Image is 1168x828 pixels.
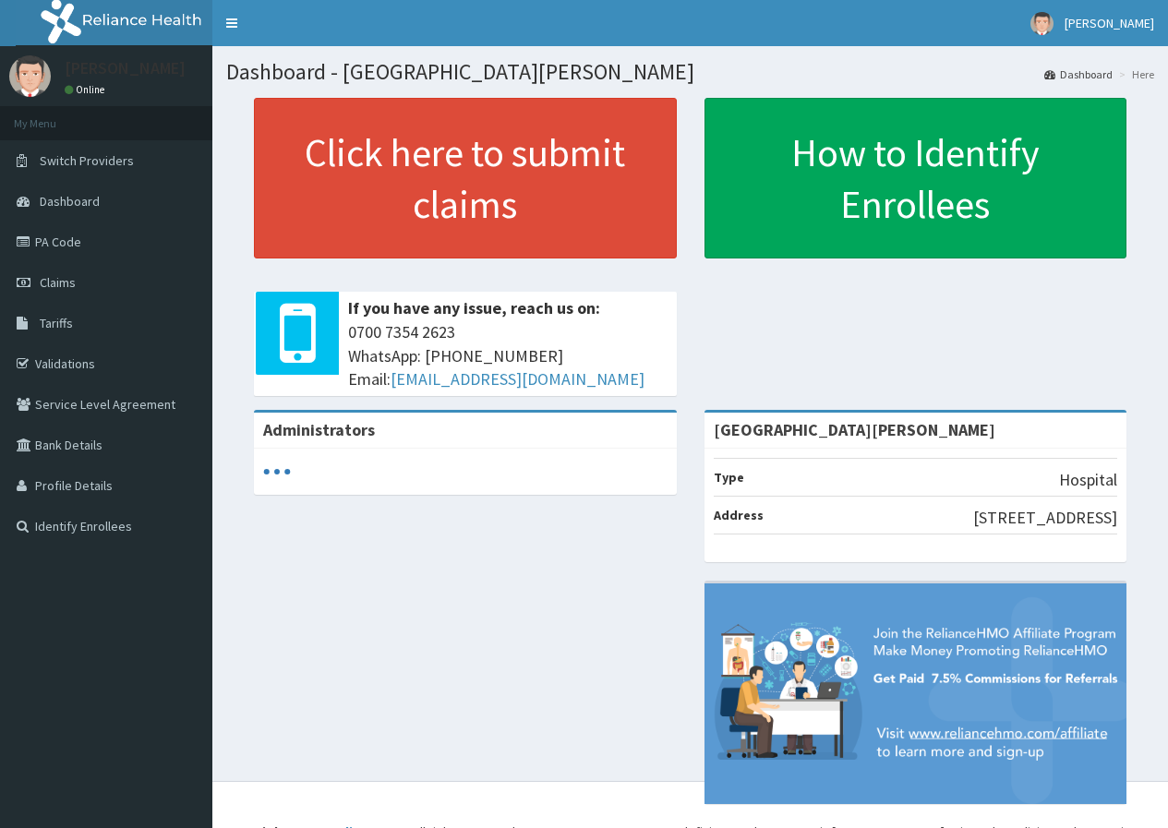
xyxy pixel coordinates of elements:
p: [PERSON_NAME] [65,60,186,77]
a: Online [65,83,109,96]
strong: [GEOGRAPHIC_DATA][PERSON_NAME] [714,419,995,440]
span: 0700 7354 2623 WhatsApp: [PHONE_NUMBER] Email: [348,320,668,391]
a: Click here to submit claims [254,98,677,258]
img: User Image [1030,12,1054,35]
a: [EMAIL_ADDRESS][DOMAIN_NAME] [391,368,644,390]
p: [STREET_ADDRESS] [973,506,1117,530]
b: Administrators [263,419,375,440]
img: provider-team-banner.png [704,583,1127,804]
a: Dashboard [1044,66,1113,82]
h1: Dashboard - [GEOGRAPHIC_DATA][PERSON_NAME] [226,60,1154,84]
span: Tariffs [40,315,73,331]
span: Dashboard [40,193,100,210]
p: Hospital [1059,468,1117,492]
b: If you have any issue, reach us on: [348,297,600,318]
b: Type [714,469,744,486]
span: Claims [40,274,76,291]
span: Switch Providers [40,152,134,169]
li: Here [1114,66,1154,82]
span: [PERSON_NAME] [1065,15,1154,31]
b: Address [714,507,764,523]
a: How to Identify Enrollees [704,98,1127,258]
img: User Image [9,55,51,97]
svg: audio-loading [263,458,291,486]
